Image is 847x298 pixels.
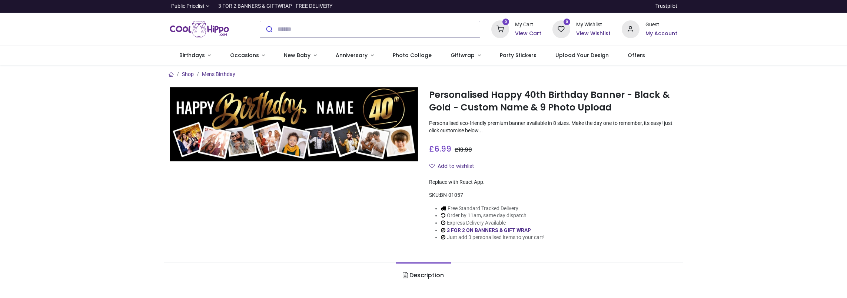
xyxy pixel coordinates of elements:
button: Submit [260,21,278,37]
li: Free Standard Tracked Delivery [441,205,545,212]
a: New Baby [275,46,326,65]
button: Add to wishlistAdd to wishlist [429,160,481,173]
span: Giftwrap [451,52,475,59]
i: Add to wishlist [429,163,435,169]
li: Express Delivery Available [441,219,545,227]
a: 0 [552,26,570,32]
img: Cool Hippo [170,19,229,40]
span: BN-01057 [440,192,463,198]
span: New Baby [284,52,310,59]
a: Anniversary [326,46,383,65]
span: Occasions [230,52,259,59]
a: 3 FOR 2 ON BANNERS & GIFT WRAP [447,227,531,233]
span: £ [429,143,451,154]
span: Birthdays [179,52,205,59]
a: Logo of Cool Hippo [170,19,229,40]
div: 3 FOR 2 BANNERS & GIFTWRAP - FREE DELIVERY [218,3,332,10]
span: Upload Your Design [555,52,609,59]
span: Party Stickers [500,52,537,59]
a: View Wishlist [576,30,611,37]
span: 13.98 [458,146,472,153]
div: Replace with React App. [429,179,677,186]
a: Trustpilot [655,3,677,10]
div: My Wishlist [576,21,611,29]
span: £ [455,146,472,153]
a: Mens Birthday [202,71,235,77]
li: Order by 11am, same day dispatch [441,212,545,219]
a: 0 [491,26,509,32]
a: Public Pricelist [170,3,209,10]
sup: 0 [564,19,571,26]
div: My Cart [515,21,541,29]
a: My Account [645,30,677,37]
img: Personalised Happy 40th Birthday Banner - Black & Gold - Custom Name & 9 Photo Upload [170,87,418,162]
a: Birthdays [170,46,220,65]
span: 6.99 [434,143,451,154]
div: SKU: [429,192,677,199]
a: Occasions [220,46,275,65]
h1: Personalised Happy 40th Birthday Banner - Black & Gold - Custom Name & 9 Photo Upload [429,89,677,114]
span: Photo Collage [393,52,432,59]
span: Offers [628,52,645,59]
a: Giftwrap [441,46,490,65]
a: Description [396,262,451,288]
p: Personalised eco-friendly premium banner available in 8 sizes. Make the day one to remember, its ... [429,120,677,134]
a: Shop [182,71,194,77]
span: Public Pricelist [171,3,205,10]
li: Just add 3 personalised items to your cart! [441,234,545,241]
a: View Cart [515,30,541,37]
sup: 0 [502,19,509,26]
span: Anniversary [336,52,368,59]
div: Guest [645,21,677,29]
